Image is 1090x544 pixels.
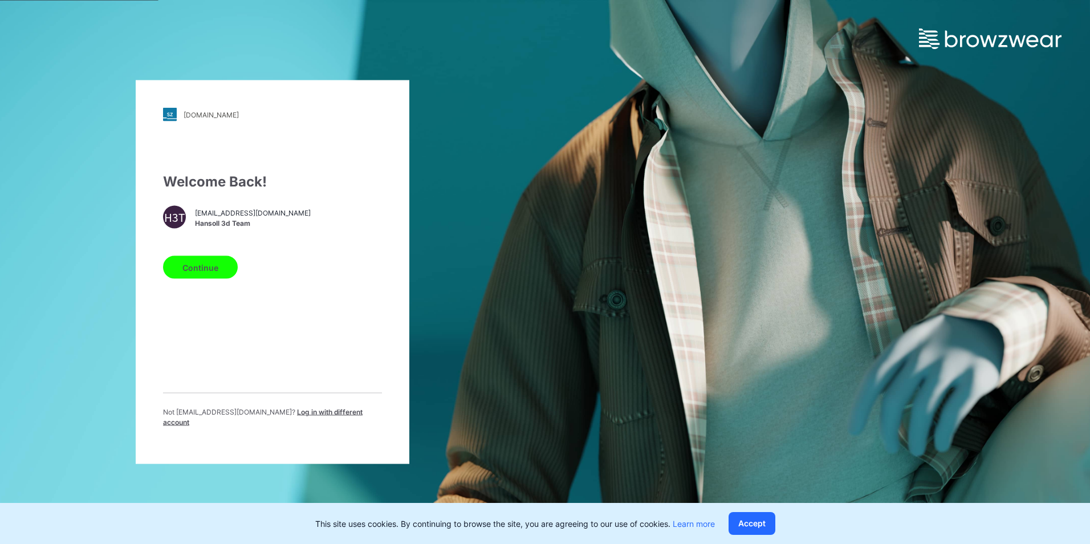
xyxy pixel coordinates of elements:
span: Hansoll 3d Team [195,218,311,228]
div: H3T [163,206,186,229]
a: [DOMAIN_NAME] [163,108,382,121]
div: Welcome Back! [163,172,382,192]
a: Learn more [673,519,715,529]
img: browzwear-logo.e42bd6dac1945053ebaf764b6aa21510.svg [919,29,1061,49]
p: This site uses cookies. By continuing to browse the site, you are agreeing to our use of cookies. [315,518,715,530]
p: Not [EMAIL_ADDRESS][DOMAIN_NAME] ? [163,407,382,428]
button: Accept [729,512,775,535]
button: Continue [163,256,238,279]
span: [EMAIL_ADDRESS][DOMAIN_NAME] [195,208,311,218]
div: [DOMAIN_NAME] [184,110,239,119]
img: stylezone-logo.562084cfcfab977791bfbf7441f1a819.svg [163,108,177,121]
